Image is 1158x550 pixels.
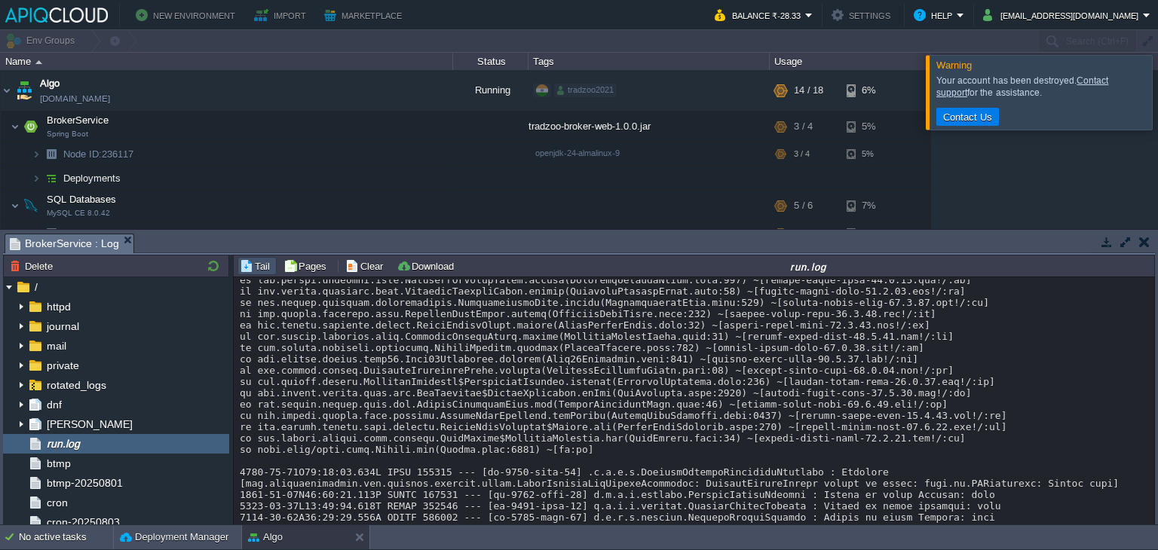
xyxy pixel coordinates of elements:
div: Status [454,53,528,70]
img: AMDAwAAAACH5BAEAAAAALAAAAAABAAEAAAICRAEAOw== [32,142,41,166]
img: AMDAwAAAACH5BAEAAAAALAAAAAABAAEAAAICRAEAOw== [11,191,20,221]
a: SQL DatabasesMySQL CE 8.0.42 [45,194,118,205]
a: cron [44,496,70,509]
button: Settings [832,6,895,24]
span: 8.0.42-almalinux-9 [535,228,602,237]
div: tradzoo2021 [554,84,617,97]
div: 3 / 4 [794,142,810,166]
img: AMDAwAAAACH5BAEAAAAALAAAAAABAAEAAAICRAEAOw== [41,142,62,166]
img: APIQCloud [5,8,108,23]
img: AMDAwAAAACH5BAEAAAAALAAAAAABAAEAAAICRAEAOw== [32,222,41,245]
button: Pages [283,259,331,273]
button: Delete [10,259,57,273]
a: Node ID:236150 [62,227,136,240]
a: dnf [44,398,64,411]
a: Algo [40,76,60,91]
span: openjdk-24-almalinux-9 [535,148,620,157]
button: Balance ₹-28.33 [715,6,805,24]
img: AMDAwAAAACH5BAEAAAAALAAAAAABAAEAAAICRAEAOw== [41,222,62,245]
button: [EMAIL_ADDRESS][DOMAIN_NAME] [983,6,1143,24]
button: Import [254,6,311,24]
img: AMDAwAAAACH5BAEAAAAALAAAAAABAAEAAAICRAEAOw== [32,167,41,190]
span: SQL Databases [45,193,118,206]
button: Help [914,6,957,24]
div: tradzoo-broker-web-1.0.0.jar [528,112,770,142]
button: Contact Us [939,110,997,124]
a: [DOMAIN_NAME] [40,91,110,106]
div: 5% [847,142,896,166]
a: btmp-20250801 [44,476,125,490]
button: Tail [240,259,274,273]
div: 6% [847,70,896,111]
span: Node ID: [63,148,102,160]
button: Clear [345,259,388,273]
button: New Environment [136,6,240,24]
div: 7% [847,191,896,221]
div: 3 / 4 [794,112,813,142]
a: cron-20250803 [44,515,122,529]
a: btmp [44,457,73,470]
img: AMDAwAAAACH5BAEAAAAALAAAAAABAAEAAAICRAEAOw== [14,70,35,111]
span: Warning [936,60,972,71]
a: journal [44,319,81,333]
button: Deployment Manager [120,530,228,545]
img: AMDAwAAAACH5BAEAAAAALAAAAAABAAEAAAICRAEAOw== [20,112,41,142]
button: Algo [248,530,283,545]
img: AMDAwAAAACH5BAEAAAAALAAAAAABAAEAAAICRAEAOw== [41,167,62,190]
a: mail [44,339,69,353]
a: run.log [44,437,82,451]
span: 236117 [62,148,136,160]
a: private [44,359,81,372]
img: AMDAwAAAACH5BAEAAAAALAAAAAABAAEAAAICRAEAOw== [11,112,20,142]
div: Your account has been destroyed. for the assistance. [936,75,1148,99]
span: Node ID: [63,228,102,239]
span: 236150 [62,227,136,240]
div: 5% [847,112,896,142]
div: No active tasks [19,525,113,549]
div: 7% [847,222,896,245]
div: Name [2,53,452,70]
a: Deployments [62,172,123,185]
img: AMDAwAAAACH5BAEAAAAALAAAAAABAAEAAAICRAEAOw== [1,70,13,111]
a: rotated_logs [44,378,109,392]
a: Node ID:236117 [62,148,136,160]
a: BrokerServiceSpring Boot [45,115,111,126]
a: / [32,280,40,294]
span: Spring Boot [47,130,88,139]
div: Running [453,70,528,111]
span: BrokerService : Log [10,234,119,253]
div: run.log [464,260,1153,273]
div: 14 / 18 [794,70,823,111]
span: BrokerService [45,114,111,127]
button: Download [397,259,458,273]
div: Usage [770,53,930,70]
a: [PERSON_NAME] [44,417,135,431]
span: MySQL CE 8.0.42 [47,209,110,218]
img: AMDAwAAAACH5BAEAAAAALAAAAAABAAEAAAICRAEAOw== [35,60,42,64]
button: Marketplace [324,6,406,24]
div: 5 / 6 [794,222,810,245]
div: Tags [529,53,769,70]
div: 5 / 6 [794,191,813,221]
a: httpd [44,300,73,313]
img: AMDAwAAAACH5BAEAAAAALAAAAAABAAEAAAICRAEAOw== [20,191,41,221]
